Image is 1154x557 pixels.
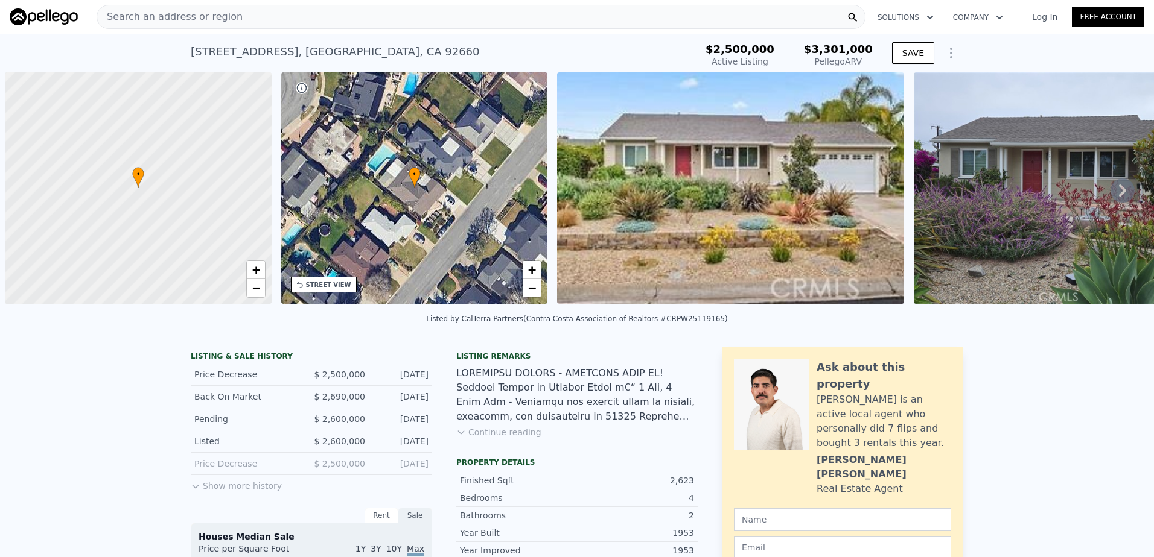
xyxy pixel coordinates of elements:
span: + [252,262,260,277]
span: $ 2,500,000 [314,370,365,379]
a: Zoom in [523,261,541,279]
button: SAVE [892,42,934,64]
span: 3Y [371,544,381,553]
div: Bedrooms [460,492,577,504]
div: Real Estate Agent [817,482,903,496]
div: [DATE] [375,413,429,425]
div: [DATE] [375,435,429,447]
div: Year Built [460,527,577,539]
button: Solutions [868,7,943,28]
div: Back On Market [194,391,302,403]
div: Property details [456,458,698,467]
span: $ 2,690,000 [314,392,365,401]
span: $2,500,000 [706,43,774,55]
div: Price Decrease [194,368,302,380]
div: Year Improved [460,544,577,556]
span: $ 2,600,000 [314,436,365,446]
button: Show more history [191,475,282,492]
div: Finished Sqft [460,474,577,486]
div: Rent [365,508,398,523]
span: Active Listing [712,57,768,66]
div: [STREET_ADDRESS] , [GEOGRAPHIC_DATA] , CA 92660 [191,43,480,60]
div: [PERSON_NAME] is an active local agent who personally did 7 flips and bought 3 rentals this year. [817,392,951,450]
span: $ 2,600,000 [314,414,365,424]
span: Max [407,544,424,556]
div: Listed [194,435,302,447]
span: − [528,280,536,295]
div: [DATE] [375,391,429,403]
div: Pending [194,413,302,425]
a: Zoom in [247,261,265,279]
img: Sale: 166544582 Parcel: 63102033 [557,72,904,304]
input: Name [734,508,951,531]
div: [DATE] [375,368,429,380]
a: Free Account [1072,7,1144,27]
span: Search an address or region [97,10,243,24]
div: [DATE] [375,458,429,470]
button: Continue reading [456,426,541,438]
button: Show Options [939,41,963,65]
span: 1Y [355,544,366,553]
div: • [409,167,421,188]
a: Zoom out [523,279,541,297]
div: 2,623 [577,474,694,486]
div: STREET VIEW [306,280,351,289]
span: $3,301,000 [804,43,873,55]
a: Log In [1018,11,1072,23]
div: LOREMIPSU DOLORS - AMETCONS ADIP EL! Seddoei Tempor in Utlabor Etdol m€“ 1 Ali, 4 Enim Adm - Veni... [456,366,698,424]
div: Sale [398,508,432,523]
div: 4 [577,492,694,504]
div: Pellego ARV [804,55,873,68]
div: 1953 [577,544,694,556]
div: Listed by CalTerra Partners (Contra Costa Association of Realtors #CRPW25119165) [426,315,728,323]
div: LISTING & SALE HISTORY [191,351,432,363]
div: Houses Median Sale [199,530,424,543]
div: Listing remarks [456,351,698,361]
span: $ 2,500,000 [314,459,365,468]
div: Ask about this property [817,359,951,392]
div: Price Decrease [194,458,302,470]
button: Company [943,7,1013,28]
div: Bathrooms [460,509,577,521]
div: • [132,167,144,188]
span: 10Y [386,544,402,553]
a: Zoom out [247,279,265,297]
div: 2 [577,509,694,521]
div: 1953 [577,527,694,539]
span: − [252,280,260,295]
span: • [132,169,144,180]
span: • [409,169,421,180]
img: Pellego [10,8,78,25]
div: [PERSON_NAME] [PERSON_NAME] [817,453,951,482]
span: + [528,262,536,277]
